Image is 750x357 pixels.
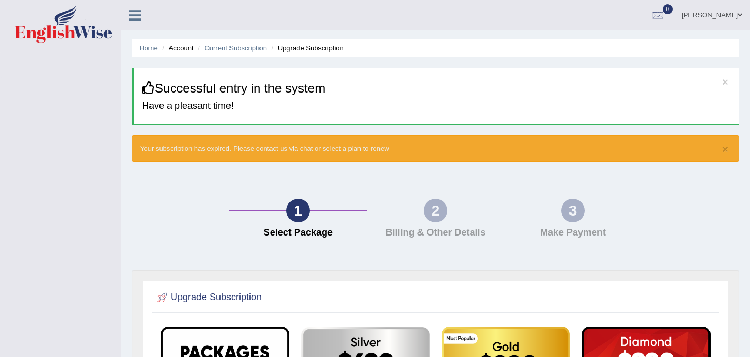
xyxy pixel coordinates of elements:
li: Upgrade Subscription [269,43,344,53]
li: Account [159,43,193,53]
h2: Upgrade Subscription [155,290,262,305]
a: Current Subscription [204,44,267,52]
div: 2 [424,199,447,222]
h4: Make Payment [509,228,636,238]
div: 3 [561,199,585,222]
button: × [722,76,728,87]
h3: Successful entry in the system [142,81,731,95]
button: × [722,144,728,155]
span: 0 [663,4,673,14]
h4: Billing & Other Details [372,228,499,238]
h4: Select Package [235,228,362,238]
h4: Have a pleasant time! [142,101,731,111]
a: Home [139,44,158,52]
div: 1 [286,199,310,222]
div: Your subscription has expired. Please contact us via chat or select a plan to renew [132,135,739,162]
